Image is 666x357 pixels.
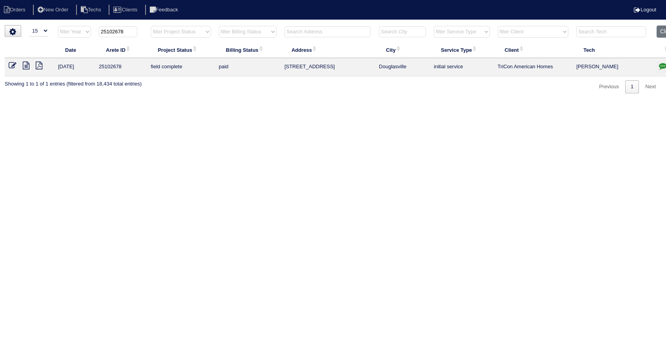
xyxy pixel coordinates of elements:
td: 25102678 [95,58,147,76]
a: Logout [634,7,656,13]
td: TriCon American Homes [494,58,573,76]
td: Douglasville [375,58,430,76]
a: Techs [76,7,107,13]
td: [STREET_ADDRESS] [280,58,375,76]
input: Search Tech [576,26,646,37]
a: 1 [625,80,639,93]
input: Search Address [284,26,371,37]
td: [DATE] [54,58,95,76]
td: [PERSON_NAME] [572,58,653,76]
li: Techs [76,5,107,15]
th: Tech [572,42,653,58]
th: Service Type: activate to sort column ascending [430,42,493,58]
a: Previous [593,80,624,93]
th: Client: activate to sort column ascending [494,42,573,58]
th: Project Status: activate to sort column ascending [147,42,215,58]
th: Billing Status: activate to sort column ascending [215,42,280,58]
th: Date [54,42,95,58]
input: Search ID [99,26,137,37]
a: New Order [33,7,75,13]
td: initial service [430,58,493,76]
a: Clients [109,7,144,13]
th: Arete ID: activate to sort column ascending [95,42,147,58]
div: Showing 1 to 1 of 1 entries (filtered from 18,434 total entries) [5,76,142,87]
td: paid [215,58,280,76]
input: Search City [379,26,426,37]
li: Clients [109,5,144,15]
td: field complete [147,58,215,76]
th: City: activate to sort column ascending [375,42,430,58]
li: Feedback [145,5,184,15]
a: Next [640,80,661,93]
li: New Order [33,5,75,15]
th: Address: activate to sort column ascending [280,42,375,58]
